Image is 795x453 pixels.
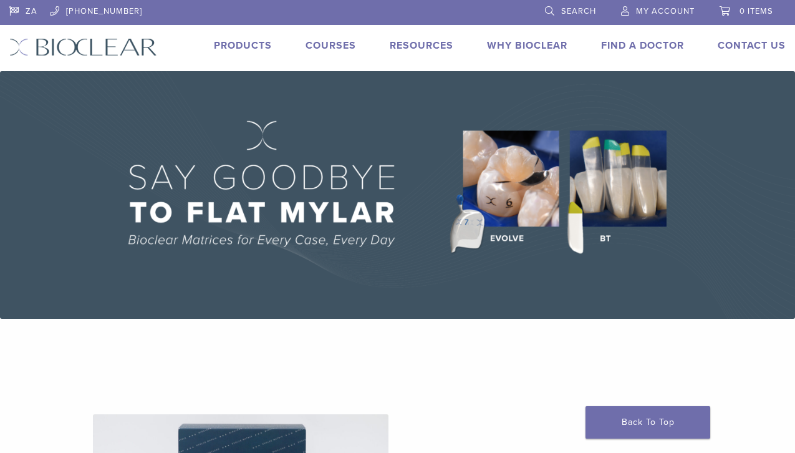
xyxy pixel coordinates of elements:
a: Resources [390,39,453,52]
a: Contact Us [718,39,786,52]
a: Products [214,39,272,52]
a: Why Bioclear [487,39,567,52]
span: Search [561,6,596,16]
a: Back To Top [585,406,710,439]
span: My Account [636,6,695,16]
a: Find A Doctor [601,39,684,52]
span: 0 items [740,6,773,16]
img: Bioclear [9,38,157,56]
a: Courses [306,39,356,52]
